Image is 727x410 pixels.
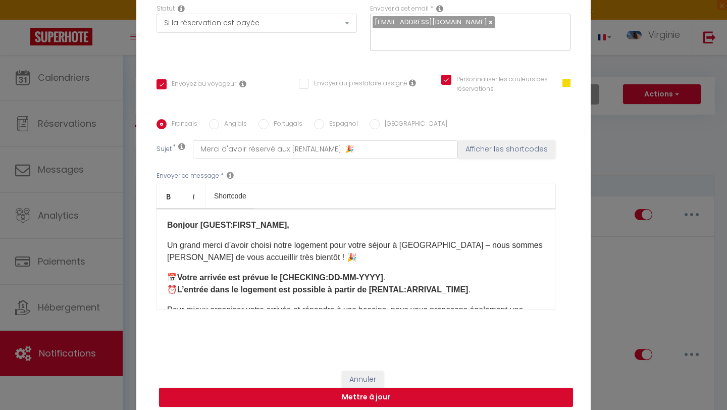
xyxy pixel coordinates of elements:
label: Statut [157,4,175,14]
a: Italic [181,184,206,208]
p: Pour mieux organiser votre arrivée et répondre à vos besoins, nous vous proposons également une s... [167,304,545,377]
label: Français [167,119,197,130]
strong: Bonjour [GUEST:FIRST_NAME]​, [167,221,289,229]
i: Recipient [436,5,443,13]
a: Bold [157,184,181,208]
a: Shortcode [206,184,254,208]
button: Mettre à jour [159,388,573,407]
button: Ouvrir le widget de chat LiveChat [8,4,38,34]
label: Portugais [269,119,302,130]
strong: L’entrée dans le logement est possible à partir de [RENTAL:ARRIVAL_TIME] [177,285,468,294]
button: Afficher les shortcodes [458,140,555,159]
label: Envoyer ce message [157,171,219,181]
i: Envoyer au prestataire si il est assigné [409,79,416,87]
label: Anglais [219,119,247,130]
p: 📅 . ⏰ . [167,272,545,296]
i: Envoyer au voyageur [239,80,246,88]
label: [GEOGRAPHIC_DATA] [380,119,447,130]
i: Subject [178,142,185,150]
i: Booking status [178,5,185,13]
label: Espagnol [324,119,358,130]
i: Message [227,171,234,179]
label: Envoyer à cet email [370,4,429,14]
label: Sujet [157,144,172,155]
p: Un grand merci d’avoir choisi notre logement pour votre séjour à [GEOGRAPHIC_DATA] – nous sommes ... [167,239,545,264]
span: [EMAIL_ADDRESS][DOMAIN_NAME] [375,17,487,27]
strong: Votre arrivée est prévue le [CHECKING:DD-MM-YYYY] [177,273,383,282]
button: Annuler [342,371,384,388]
